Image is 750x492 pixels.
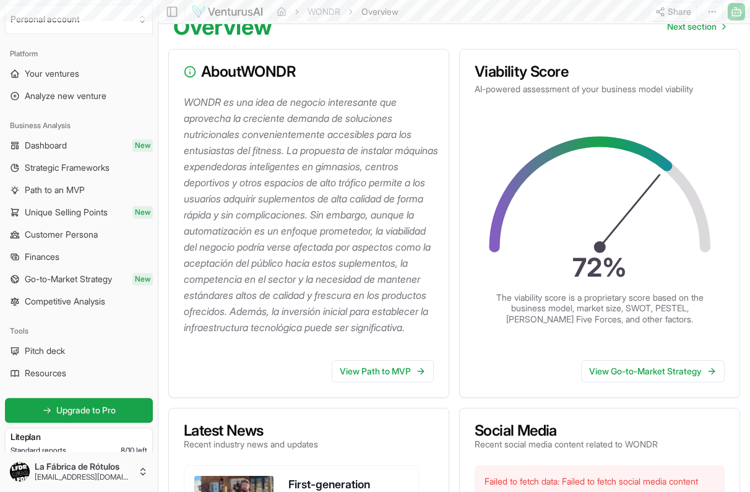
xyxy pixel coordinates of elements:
span: Path to an MVP [25,184,85,197]
button: La Fábrica de Rótulos[EMAIL_ADDRESS][DOMAIN_NAME] [5,457,153,487]
a: Unique Selling PointsNew [5,203,153,223]
div: Business Analysis [5,116,153,136]
img: ACg8ocLpVGY_CZecl7sgZw2S3-Fi2qbUh63FiK9OQSFsWm-2MrE2FtLQ=s96-c [10,462,30,482]
p: The viability score is a proprietary score based on the business model, market size, SWOT, PESTEL... [480,293,720,326]
span: Upgrade to Pro [56,405,116,417]
p: AI-powered assessment of your business model viability [475,84,725,96]
text: 72 % [572,252,627,283]
a: Go to next page [657,15,735,40]
span: Your ventures [25,68,79,80]
span: Analyze new venture [25,90,106,103]
h3: Viability Score [475,65,725,80]
a: DashboardNew [5,136,153,156]
span: Go-to-Market Strategy [25,274,112,286]
a: Finances [5,248,153,267]
a: Customer Persona [5,225,153,245]
div: Platform [5,45,153,64]
a: Upgrade to Pro [5,399,153,423]
span: Strategic Frameworks [25,162,110,175]
a: Pitch deck [5,342,153,361]
a: Your ventures [5,64,153,84]
span: Competitive Analysis [25,296,105,308]
span: Standard reports [11,446,66,456]
p: Recent industry news and updates [184,439,318,451]
span: Dashboard [25,140,67,152]
h3: Latest News [184,424,318,439]
span: Finances [25,251,59,264]
a: View Path to MVP [332,361,434,383]
span: Pitch deck [25,345,65,358]
a: View Go-to-Market Strategy [581,361,725,383]
a: Path to an MVP [5,181,153,201]
span: New [132,274,153,286]
a: Competitive Analysis [5,292,153,312]
h3: Lite plan [11,431,147,444]
h1: Overview [173,15,272,40]
span: Next section [667,21,717,33]
nav: pagination [657,15,735,40]
h3: Social Media [475,424,658,439]
span: Resources [25,368,66,380]
h3: About WONDR [184,65,434,80]
span: La Fábrica de Rótulos [35,462,133,473]
a: Strategic Frameworks [5,158,153,178]
p: WONDR es una idea de negocio interesante que aprovecha la creciente demanda de soluciones nutrici... [184,95,439,336]
span: Customer Persona [25,229,98,241]
a: Go-to-Market StrategyNew [5,270,153,290]
p: Recent social media content related to WONDR [475,439,658,451]
span: New [132,140,153,152]
div: Tools [5,322,153,342]
a: Resources [5,364,153,384]
span: 8 / 10 left [121,446,147,456]
a: Analyze new venture [5,87,153,106]
span: New [132,207,153,219]
span: Unique Selling Points [25,207,108,219]
span: [EMAIL_ADDRESS][DOMAIN_NAME] [35,473,133,483]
